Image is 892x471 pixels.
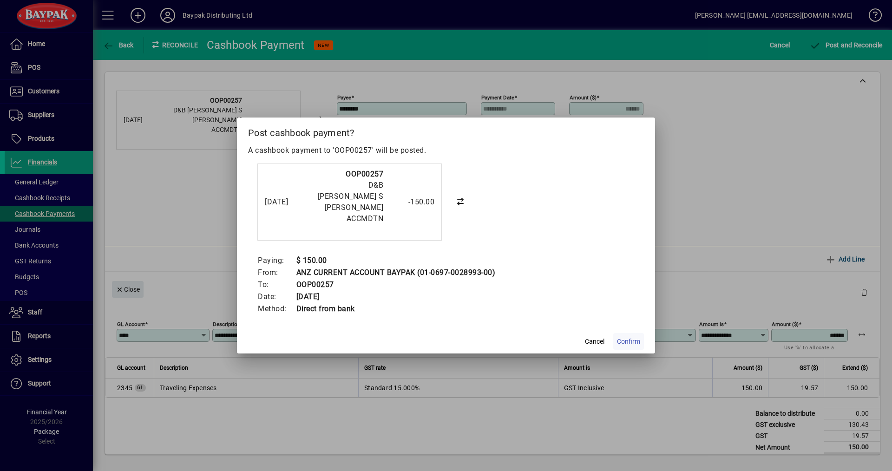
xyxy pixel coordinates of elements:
[257,303,296,315] td: Method:
[296,291,496,303] td: [DATE]
[617,337,640,347] span: Confirm
[296,303,496,315] td: Direct from bank
[265,196,302,208] div: [DATE]
[580,333,610,350] button: Cancel
[346,170,383,178] strong: OOP00257
[257,255,296,267] td: Paying:
[388,196,434,208] div: -150.00
[248,145,644,156] p: A cashbook payment to 'OOP00257' will be posted.
[257,291,296,303] td: Date:
[257,267,296,279] td: From:
[296,279,496,291] td: OOP00257
[237,118,655,144] h2: Post cashbook payment?
[296,267,496,279] td: ANZ CURRENT ACCOUNT BAYPAK (01-0697-0028993-00)
[257,279,296,291] td: To:
[613,333,644,350] button: Confirm
[296,255,496,267] td: $ 150.00
[585,337,604,347] span: Cancel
